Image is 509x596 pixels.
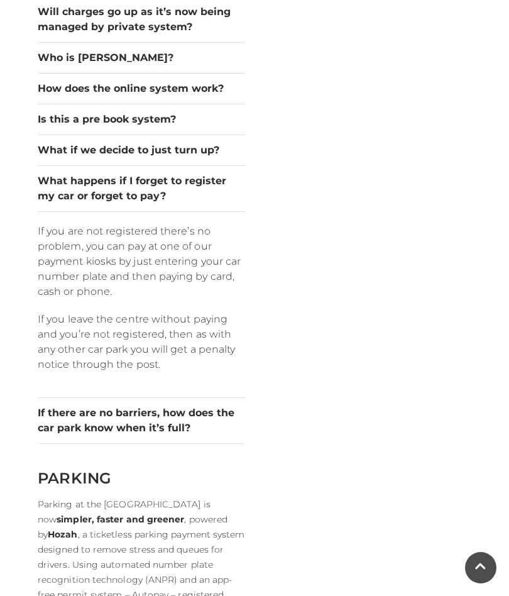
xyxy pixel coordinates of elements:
button: If there are no barriers, how does the car park know when it’s full? [38,406,245,436]
p: If you are not registered there’s no problem, you can pay at one of our payment kiosks by just en... [38,224,245,299]
h2: PARKING [38,469,245,487]
p: If you leave the centre without paying and you’re not registered, then as with any other car park... [38,312,245,372]
button: What happens if I forget to register my car or forget to pay? [38,174,245,204]
button: What if we decide to just turn up? [38,143,245,158]
button: Will charges go up as it’s now being managed by private system? [38,4,245,35]
button: Who is [PERSON_NAME]? [38,50,245,65]
button: Is this a pre book system? [38,112,245,127]
button: How does the online system work? [38,81,245,96]
strong: Hozah [48,529,77,540]
strong: simpler, faster and greener [57,514,184,525]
